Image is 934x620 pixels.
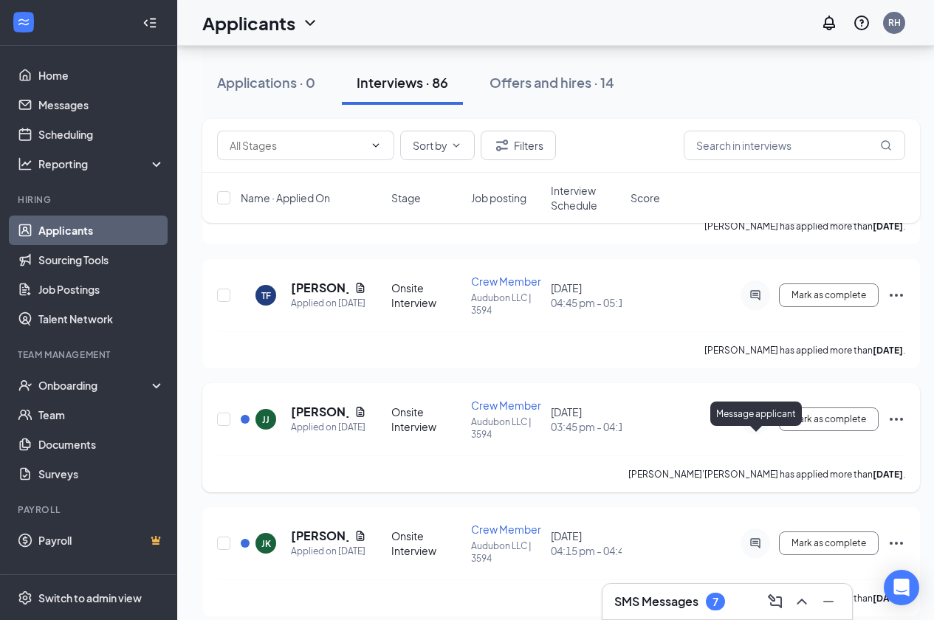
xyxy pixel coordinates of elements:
[792,290,866,300] span: Mark as complete
[291,544,366,559] div: Applied on [DATE]
[38,90,165,120] a: Messages
[710,402,802,426] div: Message applicant
[18,503,162,516] div: Payroll
[291,528,348,544] h5: [PERSON_NAME]
[471,540,542,565] p: Audubon LLC | 3594
[301,14,319,32] svg: ChevronDown
[551,528,622,558] div: [DATE]
[712,596,718,608] div: 7
[888,16,901,29] div: RH
[551,295,622,310] span: 04:45 pm - 05:15 pm
[217,73,315,92] div: Applications · 0
[38,459,165,489] a: Surveys
[820,593,837,610] svg: Minimize
[766,593,784,610] svg: ComposeMessage
[820,14,838,32] svg: Notifications
[291,420,366,435] div: Applied on [DATE]
[779,531,879,555] button: Mark as complete
[884,570,919,605] div: Open Intercom Messenger
[493,137,511,154] svg: Filter
[551,419,622,434] span: 03:45 pm - 04:15 pm
[16,15,31,30] svg: WorkstreamLogo
[38,275,165,304] a: Job Postings
[38,120,165,149] a: Scheduling
[471,399,541,412] span: Crew Member
[357,73,448,92] div: Interviews · 86
[291,296,366,311] div: Applied on [DATE]
[241,190,330,205] span: Name · Applied On
[38,526,165,555] a: PayrollCrown
[790,590,814,613] button: ChevronUp
[18,378,32,393] svg: UserCheck
[817,590,840,613] button: Minimize
[779,283,879,307] button: Mark as complete
[18,348,162,361] div: Team Management
[471,523,541,536] span: Crew Member
[746,537,764,549] svg: ActiveChat
[400,131,475,160] button: Sort byChevronDown
[684,131,905,160] input: Search in interviews
[261,537,271,550] div: JK
[490,73,614,92] div: Offers and hires · 14
[792,414,866,424] span: Mark as complete
[880,139,892,151] svg: MagnifyingGlass
[391,404,462,434] div: Onsite Interview
[450,139,462,151] svg: ChevronDown
[793,593,811,610] svg: ChevronUp
[471,416,542,441] p: Audubon LLC | 3594
[631,190,660,205] span: Score
[291,404,348,420] h5: [PERSON_NAME]'[PERSON_NAME]
[202,10,295,35] h1: Applicants
[471,275,541,288] span: Crew Member
[792,538,866,548] span: Mark as complete
[614,593,698,610] h3: SMS Messages
[354,282,366,294] svg: Document
[38,590,142,605] div: Switch to admin view
[38,245,165,275] a: Sourcing Tools
[873,345,903,356] b: [DATE]
[887,286,905,304] svg: Ellipses
[551,183,622,213] span: Interview Schedule
[38,61,165,90] a: Home
[38,216,165,245] a: Applicants
[18,156,32,171] svg: Analysis
[551,280,622,310] div: [DATE]
[887,410,905,428] svg: Ellipses
[262,413,269,426] div: JJ
[481,131,556,160] button: Filter Filters
[142,15,157,30] svg: Collapse
[471,190,526,205] span: Job posting
[471,292,542,317] p: Audubon LLC | 3594
[704,344,905,356] p: [PERSON_NAME] has applied more than .
[853,14,871,32] svg: QuestionInfo
[38,304,165,334] a: Talent Network
[391,528,462,558] div: Onsite Interview
[230,137,364,154] input: All Stages
[354,406,366,418] svg: Document
[261,289,271,302] div: TF
[391,280,462,310] div: Onsite Interview
[38,400,165,430] a: Team
[18,590,32,605] svg: Settings
[38,430,165,459] a: Documents
[628,468,905,480] p: [PERSON_NAME]'[PERSON_NAME] has applied more than .
[551,543,622,558] span: 04:15 pm - 04:45 pm
[763,590,787,613] button: ComposeMessage
[18,193,162,206] div: Hiring
[391,190,421,205] span: Stage
[887,534,905,552] svg: Ellipses
[38,378,152,393] div: Onboarding
[779,407,879,431] button: Mark as complete
[38,156,165,171] div: Reporting
[413,140,447,151] span: Sort by
[873,469,903,480] b: [DATE]
[873,593,903,604] b: [DATE]
[291,280,348,296] h5: [PERSON_NAME]
[354,530,366,542] svg: Document
[746,289,764,301] svg: ActiveChat
[551,404,622,434] div: [DATE]
[370,139,382,151] svg: ChevronDown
